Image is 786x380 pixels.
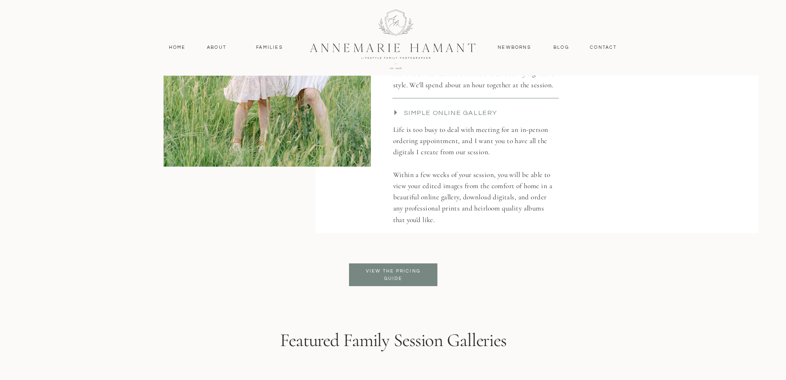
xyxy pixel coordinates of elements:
a: Families [251,44,288,51]
a: Newborns [495,44,534,51]
a: Home [165,44,190,51]
p: Life is too busy to deal with meeting for an in-person ordering appointment, and I want you to ha... [393,124,556,227]
a: About [205,44,229,51]
h3: Featured Family Session Galleries [245,329,542,356]
h3: Simple Online Gallery [404,108,563,122]
a: Blog [552,44,571,51]
a: contact [586,44,622,51]
a: View the pricing guide [360,268,427,282]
